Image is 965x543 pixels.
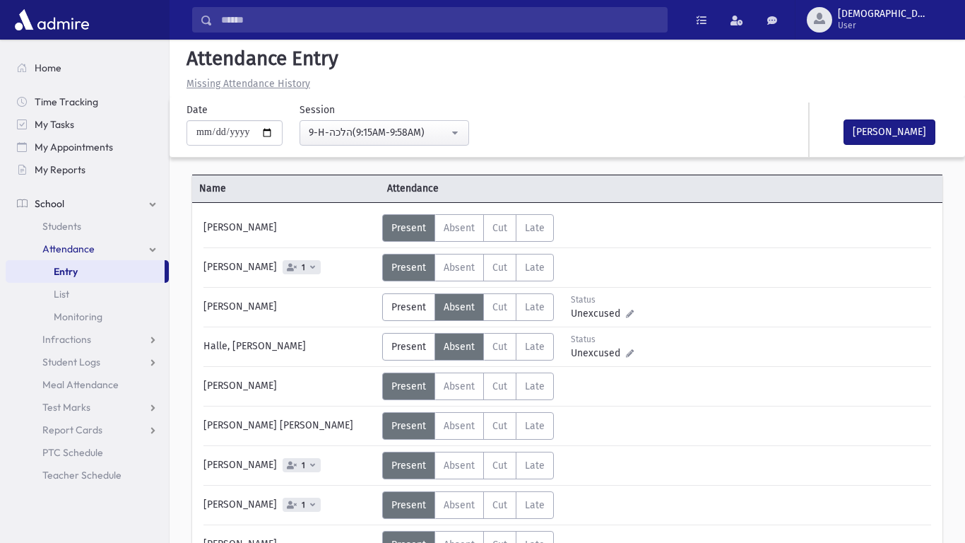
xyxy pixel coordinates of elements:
span: Late [525,460,545,472]
span: Teacher Schedule [42,469,122,481]
div: [PERSON_NAME] [196,491,382,519]
span: Entry [54,265,78,278]
div: Halle, [PERSON_NAME] [196,333,382,361]
span: School [35,197,64,210]
span: Present [391,460,426,472]
span: Absent [444,380,475,392]
div: [PERSON_NAME] [196,214,382,242]
span: Present [391,341,426,353]
span: Student Logs [42,356,100,368]
div: AttTypes [382,412,554,440]
span: 1 [299,461,308,470]
span: Cut [492,380,507,392]
span: Students [42,220,81,233]
span: My Tasks [35,118,74,131]
a: Monitoring [6,305,169,328]
div: Status [571,333,634,346]
span: List [54,288,69,300]
a: PTC Schedule [6,441,169,464]
span: Late [525,262,545,274]
div: [PERSON_NAME] [196,452,382,479]
span: Attendance [380,181,568,196]
div: AttTypes [382,452,554,479]
span: My Appointments [35,141,113,153]
span: Present [391,499,426,511]
span: My Reports [35,163,85,176]
span: Late [525,341,545,353]
span: 1 [299,263,308,272]
div: 9-H-הלכה(9:15AM-9:58AM) [309,125,449,140]
span: Late [525,380,545,392]
span: PTC Schedule [42,446,103,459]
span: Late [525,420,545,432]
span: Test Marks [42,401,90,414]
a: List [6,283,169,305]
div: Status [571,293,634,306]
input: Search [213,7,667,33]
a: Teacher Schedule [6,464,169,486]
span: Home [35,62,61,74]
div: AttTypes [382,491,554,519]
a: Home [6,57,169,79]
div: [PERSON_NAME] [196,373,382,400]
span: Infractions [42,333,91,346]
span: Present [391,222,426,234]
div: [PERSON_NAME] [PERSON_NAME] [196,412,382,440]
a: Students [6,215,169,238]
a: Time Tracking [6,90,169,113]
span: Absent [444,341,475,353]
div: AttTypes [382,333,554,361]
span: Monitoring [54,310,102,323]
span: Cut [492,420,507,432]
span: Late [525,301,545,313]
span: Absent [444,420,475,432]
span: Absent [444,460,475,472]
span: Late [525,222,545,234]
span: Present [391,301,426,313]
span: Absent [444,222,475,234]
span: Unexcused [571,306,626,321]
a: Test Marks [6,396,169,419]
span: Cut [492,262,507,274]
div: [PERSON_NAME] [196,293,382,321]
span: Cut [492,341,507,353]
a: Missing Attendance History [181,78,310,90]
button: [PERSON_NAME] [843,119,935,145]
label: Date [187,103,208,117]
span: 1 [299,501,308,510]
a: Infractions [6,328,169,351]
a: Student Logs [6,351,169,373]
h5: Attendance Entry [181,47,954,71]
div: [PERSON_NAME] [196,254,382,281]
span: Cut [492,460,507,472]
div: AttTypes [382,254,554,281]
a: My Tasks [6,113,169,136]
span: Present [391,380,426,392]
span: [DEMOGRAPHIC_DATA] [838,8,928,20]
span: Present [391,262,426,274]
div: AttTypes [382,373,554,400]
u: Missing Attendance History [187,78,310,90]
span: Report Cards [42,424,102,436]
img: AdmirePro [11,6,93,34]
label: Session [300,103,335,117]
a: My Reports [6,158,169,181]
a: School [6,192,169,215]
span: Absent [444,262,475,274]
span: Name [192,181,380,196]
span: Attendance [42,243,95,255]
span: User [838,20,928,31]
span: Time Tracking [35,95,98,108]
a: Meal Attendance [6,373,169,396]
span: Cut [492,222,507,234]
span: Meal Attendance [42,378,119,391]
div: AttTypes [382,214,554,242]
span: Absent [444,499,475,511]
a: My Appointments [6,136,169,158]
span: Present [391,420,426,432]
span: Unexcused [571,346,626,361]
div: AttTypes [382,293,554,321]
a: Report Cards [6,419,169,441]
span: Absent [444,301,475,313]
a: Attendance [6,238,169,260]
